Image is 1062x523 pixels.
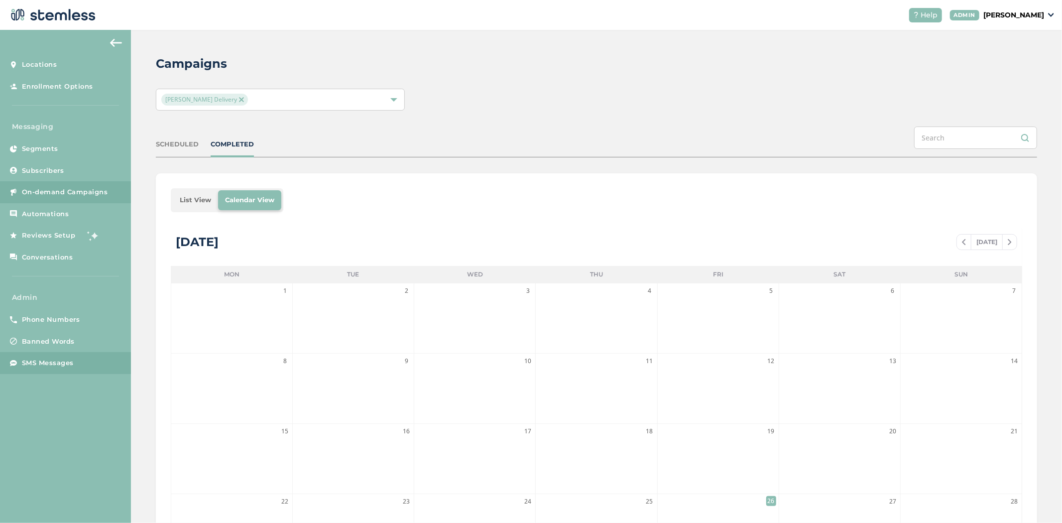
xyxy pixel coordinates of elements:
[523,497,533,507] span: 24
[657,266,779,283] li: Fri
[645,426,655,436] span: 18
[22,315,80,325] span: Phone Numbers
[401,286,411,296] span: 2
[766,356,776,366] span: 12
[536,266,657,283] li: Thu
[913,12,919,18] img: icon-help-white-03924b79.svg
[1009,426,1019,436] span: 21
[971,235,1003,250] span: [DATE]
[950,10,980,20] div: ADMIN
[914,127,1037,149] input: Search
[171,266,292,283] li: Mon
[962,239,966,245] img: icon-chevron-left-b8c47ebb.svg
[22,253,73,262] span: Conversations
[1009,286,1019,296] span: 7
[1048,13,1054,17] img: icon_down-arrow-small-66adaf34.svg
[83,226,103,246] img: glitter-stars-b7820f95.gif
[921,10,938,20] span: Help
[218,190,281,210] li: Calendar View
[280,426,290,436] span: 15
[1009,497,1019,507] span: 28
[280,286,290,296] span: 1
[156,139,199,149] div: SCHEDULED
[211,139,254,149] div: COMPLETED
[280,497,290,507] span: 22
[645,356,655,366] span: 11
[22,187,108,197] span: On-demand Campaigns
[888,497,898,507] span: 27
[401,497,411,507] span: 23
[766,426,776,436] span: 19
[779,266,900,283] li: Sat
[766,286,776,296] span: 5
[766,496,776,506] span: 26
[401,426,411,436] span: 16
[888,356,898,366] span: 13
[280,356,290,366] span: 8
[1012,475,1062,523] iframe: Chat Widget
[888,426,898,436] span: 20
[173,190,218,210] li: List View
[8,5,96,25] img: logo-dark-0685b13c.svg
[161,94,248,106] span: [PERSON_NAME] Delivery
[156,55,227,73] h2: Campaigns
[523,426,533,436] span: 17
[1009,356,1019,366] span: 14
[414,266,536,283] li: Wed
[1008,239,1012,245] img: icon-chevron-right-bae969c5.svg
[239,97,244,102] img: icon-close-accent-8a337256.svg
[523,356,533,366] span: 10
[22,358,74,368] span: SMS Messages
[22,231,76,241] span: Reviews Setup
[983,10,1044,20] p: [PERSON_NAME]
[22,209,69,219] span: Automations
[22,337,75,347] span: Banned Words
[523,286,533,296] span: 3
[22,82,93,92] span: Enrollment Options
[401,356,411,366] span: 9
[888,286,898,296] span: 6
[645,497,655,507] span: 25
[176,233,219,251] div: [DATE]
[645,286,655,296] span: 4
[22,166,64,176] span: Subscribers
[292,266,414,283] li: Tue
[110,39,122,47] img: icon-arrow-back-accent-c549486e.svg
[22,60,57,70] span: Locations
[901,266,1022,283] li: Sun
[22,144,58,154] span: Segments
